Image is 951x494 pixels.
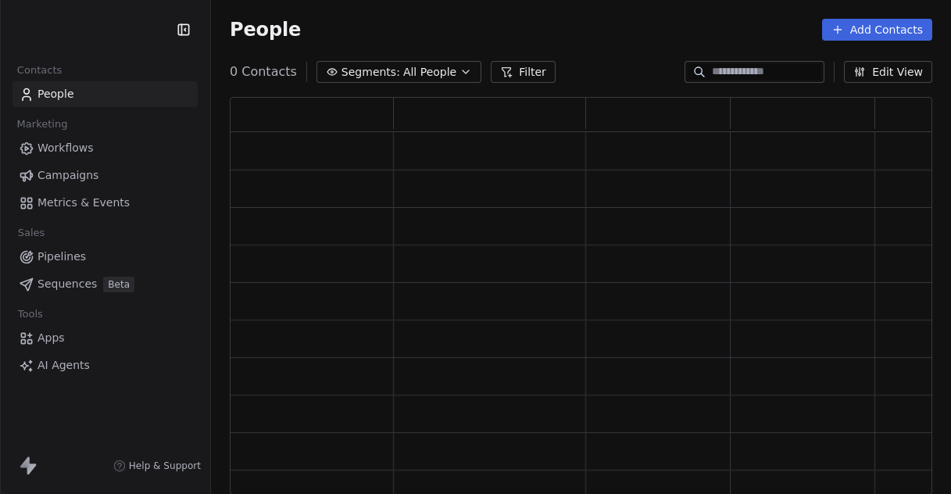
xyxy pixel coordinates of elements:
[13,353,198,378] a: AI Agents
[341,64,400,81] span: Segments:
[822,19,932,41] button: Add Contacts
[11,221,52,245] span: Sales
[230,18,301,41] span: People
[38,195,130,211] span: Metrics & Events
[38,167,98,184] span: Campaigns
[13,271,198,297] a: SequencesBeta
[13,163,198,188] a: Campaigns
[38,330,65,346] span: Apps
[129,460,201,472] span: Help & Support
[38,86,74,102] span: People
[113,460,201,472] a: Help & Support
[10,59,69,82] span: Contacts
[230,63,297,81] span: 0 Contacts
[13,244,198,270] a: Pipelines
[403,64,456,81] span: All People
[13,135,198,161] a: Workflows
[844,61,932,83] button: Edit View
[10,113,74,136] span: Marketing
[38,357,90,374] span: AI Agents
[13,325,198,351] a: Apps
[38,249,86,265] span: Pipelines
[491,61,556,83] button: Filter
[38,140,94,156] span: Workflows
[13,81,198,107] a: People
[103,277,134,292] span: Beta
[11,302,49,326] span: Tools
[13,190,198,216] a: Metrics & Events
[38,276,97,292] span: Sequences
